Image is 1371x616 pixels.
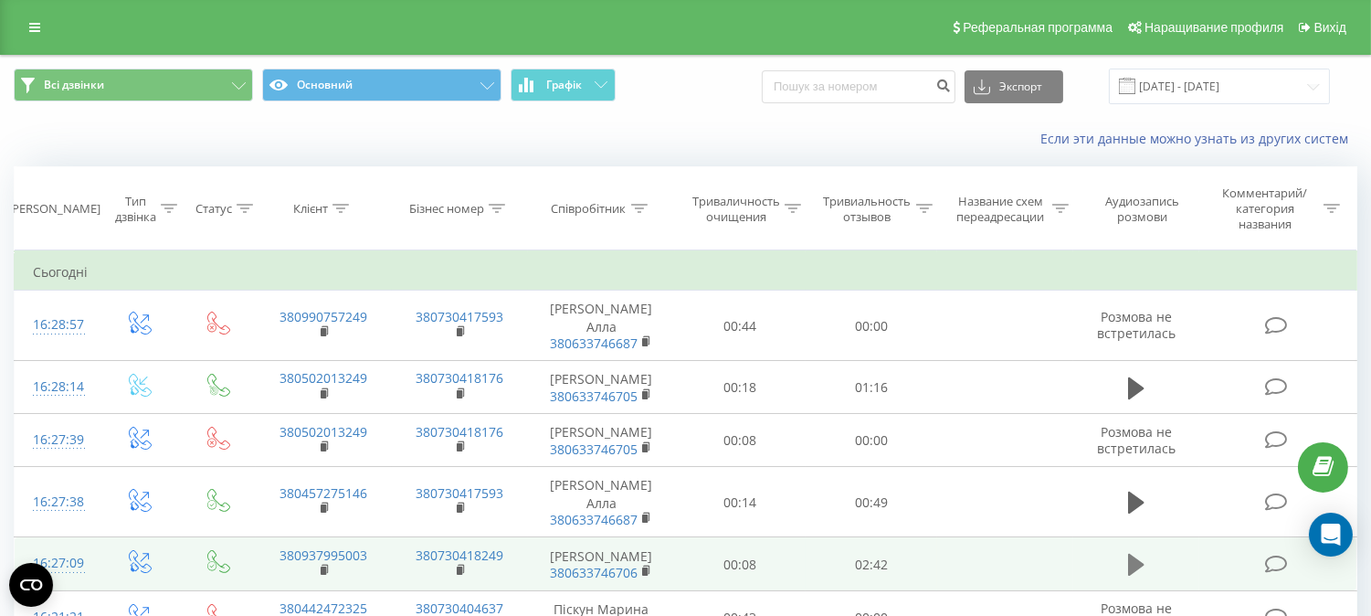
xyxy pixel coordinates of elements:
[965,70,1063,103] button: Экспорт
[416,484,503,502] a: 380730417593
[823,193,911,225] font: Тривиальность отзывов
[1097,423,1176,457] font: Розмова не встретилась
[762,70,955,103] input: Пошук за номером
[33,554,84,571] font: 16:27:09
[723,378,756,396] font: 00:18
[279,423,367,441] a: 380502013249
[855,317,888,335] font: 00:00
[550,388,638,405] a: 380633746705
[279,308,367,325] a: 380990757249
[723,556,756,573] font: 00:08
[1105,193,1179,225] font: Аудиозапись розмови
[9,563,53,607] button: Открыть виджет CMP
[262,69,501,101] button: Основний
[297,77,353,92] font: Основний
[550,335,638,352] a: 380633746687
[550,441,638,458] a: 380633746705
[1314,20,1346,35] font: Вихід
[550,300,652,335] font: [PERSON_NAME] Алла
[33,377,84,395] font: 16:28:14
[550,564,638,581] a: 380633746706
[416,547,503,564] a: 380730418249
[550,424,652,441] font: [PERSON_NAME]
[957,193,1045,225] font: Название схем переадресации
[550,547,652,565] font: [PERSON_NAME]
[999,79,1042,94] font: Экспорт
[550,370,652,388] font: [PERSON_NAME]
[279,369,367,387] a: 380502013249
[855,494,888,511] font: 00:49
[279,484,367,502] a: 380457275146
[723,494,756,511] font: 00:14
[855,378,888,396] font: 01:16
[44,77,104,92] font: Всі дзвінки
[409,200,484,217] font: Бізнес номер
[293,200,328,217] font: Клієнт
[550,511,638,528] a: 380633746687
[552,200,627,217] font: Співробітник
[195,200,232,217] font: Статус
[692,193,780,225] font: Триваличность очищения
[1040,130,1348,147] font: Если эти данные можно узнать из других систем
[14,69,253,101] button: Всі дзвінки
[33,493,84,510] font: 16:27:38
[855,432,888,450] font: 00:00
[1223,185,1308,232] font: Комментарий/категория названия
[1097,308,1176,342] font: Розмова не встретилась
[546,77,582,92] font: Графік
[416,423,503,441] a: 380730418176
[963,20,1113,35] font: Реферальная программа
[1144,20,1283,35] font: Наращивание профиля
[1309,513,1353,557] div: Открытый Интерком Мессенджер
[33,263,88,281] font: Сьогодні
[1040,130,1357,147] a: Если эти данные можно узнать из других систем
[115,193,156,225] font: Тип дзвінка
[416,308,503,325] a: 380730417593
[279,547,367,564] a: 380937995003
[33,430,84,448] font: 16:27:39
[416,369,503,387] a: 380730418176
[511,69,616,101] button: Графік
[855,556,888,573] font: 02:42
[8,200,100,217] font: [PERSON_NAME]
[723,317,756,335] font: 00:44
[550,476,652,512] font: [PERSON_NAME] Алла
[723,432,756,450] font: 00:08
[33,315,84,333] font: 16:28:57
